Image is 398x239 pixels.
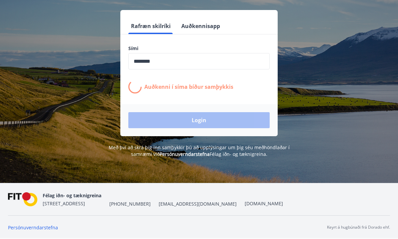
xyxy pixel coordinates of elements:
[109,201,151,207] span: [PHONE_NUMBER]
[327,224,390,230] p: Keyrt á hugbúnaði frá Dorado ehf.
[128,45,270,52] label: Sími
[144,83,233,90] p: Auðkenni í síma bíður samþykkis
[159,201,237,207] span: [EMAIL_ADDRESS][DOMAIN_NAME]
[160,151,210,157] a: Persónuverndarstefna
[43,192,101,199] span: Félag iðn- og tæknigreina
[109,144,290,157] span: Með því að skrá þig inn samþykkir þú að upplýsingar um þig séu meðhöndlaðar í samræmi við Félag i...
[43,200,85,207] span: [STREET_ADDRESS]
[8,192,37,207] img: FPQVkF9lTnNbbaRSFyT17YYeljoOGk5m51IhT0bO.png
[245,200,283,207] a: [DOMAIN_NAME]
[179,18,223,34] button: Auðkennisapp
[128,18,173,34] button: Rafræn skilríki
[8,224,58,231] a: Persónuverndarstefna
